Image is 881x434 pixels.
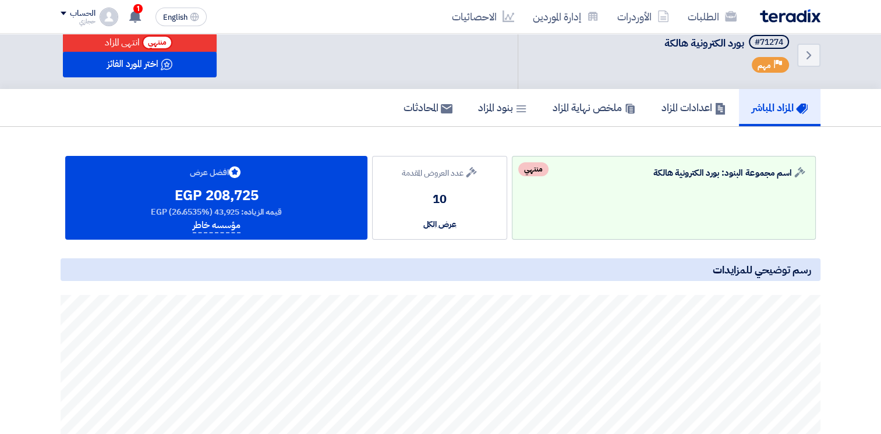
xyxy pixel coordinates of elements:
div: مؤسسه خاطر [193,218,240,233]
h5: المحادثات [404,101,452,114]
h5: اعدادات المزاد [661,101,726,114]
span: منتهي [142,35,172,49]
a: الاحصائيات [443,3,523,30]
a: المحادثات [391,89,465,126]
span: قيمه الزياده: 43,925 EGP (26.6535%) [151,206,282,218]
a: ملخص نهاية المزاد [540,89,649,126]
span: بورد الكترونية هالكة [664,35,744,51]
div: حجازي [61,18,95,24]
span: عدد العروض المقدمة [402,167,463,179]
a: بنود المزاد [465,89,540,126]
span: 1 [133,4,143,13]
h5: بنود المزاد [478,101,527,114]
a: الطلبات [678,3,746,30]
span: عرض الكل [423,221,456,228]
div: #71274 [755,38,783,47]
h5: ملخص نهاية المزاد [553,101,636,114]
div: الحساب [70,9,95,19]
span: English [163,13,187,22]
h5: بورد الكترونية هالكة [664,35,791,51]
h5: المزاد المباشر [752,101,808,114]
span: اسم مجموعة البنود: بورد الكترونية هالكة [653,166,792,180]
a: الأوردرات [608,3,678,30]
div: منتهي [518,162,549,176]
img: profile_test.png [100,8,118,26]
button: اختر المورد الفائز [63,52,217,77]
h5: رسم توضيحي للمزايدات [61,258,820,281]
div: انتهى المزاد [105,35,140,49]
a: اعدادات المزاد [649,89,739,126]
img: Teradix logo [760,9,820,23]
a: المزاد المباشر [739,89,820,126]
a: إدارة الموردين [523,3,608,30]
span: افضل عرض [190,166,228,179]
button: English [155,8,207,26]
div: 10 [433,190,447,208]
span: مهم [758,60,771,71]
div: 208,725 EGP [175,185,259,206]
